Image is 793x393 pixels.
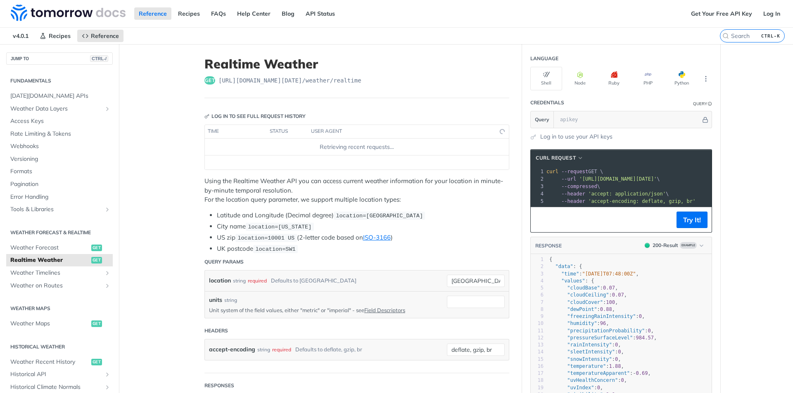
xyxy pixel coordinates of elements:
span: "rainIntensity" [567,342,612,348]
a: Versioning [6,153,113,165]
span: "cloudCover" [567,299,603,305]
span: 'accept: application/json' [588,191,666,197]
h2: Weather Forecast & realtime [6,229,113,236]
div: 8 [531,306,544,313]
li: US zip (2-letter code based on ) [217,233,509,242]
span: : , [549,320,609,326]
span: "data" [555,264,573,269]
button: Try It! [677,212,708,228]
span: "sleetIntensity" [567,349,615,355]
button: Show subpages for Historical API [104,371,111,378]
span: CTRL-/ [90,55,108,62]
span: Reference [91,32,119,40]
div: 2 [531,175,545,183]
span: Query [535,116,549,123]
a: Rate Limiting & Tokens [6,128,113,140]
li: UK postcode [217,244,509,254]
span: --header [561,198,585,204]
span: GET \ [546,169,603,174]
span: 100 [606,299,615,305]
span: "pressureSurfaceLevel" [567,335,633,341]
div: 4 [531,190,545,198]
div: Retrieving recent requests… [208,143,506,151]
div: 5 [531,285,544,292]
a: API Status [301,7,340,20]
div: Log in to see full request history [204,113,306,120]
button: Query [531,111,554,128]
span: 0.88 [600,306,612,312]
svg: More ellipsis [702,75,710,82]
span: 0 [648,328,651,334]
span: Rate Limiting & Tokens [10,130,111,138]
div: 17 [531,370,544,377]
button: Show subpages for Weather on Routes [104,282,111,289]
div: Language [530,55,558,62]
a: ISO-3166 [363,233,391,241]
a: Access Keys [6,115,113,127]
a: Pagination [6,178,113,191]
span: v4.0.1 [8,30,33,42]
button: Node [564,67,596,90]
span: : { [549,264,582,269]
div: required [248,275,267,287]
div: Query Params [204,258,244,266]
a: Blog [277,7,299,20]
a: Webhooks [6,140,113,153]
div: 12 [531,334,544,341]
span: Pagination [10,180,111,188]
span: Webhooks [10,142,111,151]
a: Log in to use your API keys [540,132,613,141]
div: 1 [531,168,545,175]
span: 0 [597,385,600,391]
a: Log In [759,7,785,20]
input: apikey [556,111,701,128]
th: status [267,125,308,138]
span: : , [549,385,603,391]
div: 9 [531,313,544,320]
span: --header [561,191,585,197]
span: 0 [615,356,618,362]
th: user agent [308,125,492,138]
div: 16 [531,363,544,370]
span: : , [549,377,627,383]
button: Ruby [598,67,630,90]
div: 6 [531,292,544,299]
label: location [209,275,231,287]
span: get [91,359,102,365]
span: Weather on Routes [10,282,102,290]
span: "dewPoint" [567,306,597,312]
div: 200 - Result [653,242,678,249]
span: 0.69 [636,370,648,376]
span: "values" [561,278,585,284]
span: https://api.tomorrow.io/v4/weather/realtime [218,76,361,85]
span: Example [680,242,697,249]
span: Recipes [49,32,71,40]
span: "time" [561,271,579,277]
div: string [257,344,270,355]
span: cURL Request [536,154,576,162]
p: Unit system of the field values, either "metric" or "imperial" - see [209,306,434,314]
button: PHP [632,67,664,90]
span: Versioning [10,155,111,163]
a: Realtime Weatherget [6,254,113,266]
span: : , [549,285,618,291]
div: 3 [531,271,544,278]
span: location=10001 US [237,235,294,241]
div: 14 [531,348,544,355]
span: 984.57 [636,335,654,341]
button: Show subpages for Weather Timelines [104,270,111,276]
a: Weather on RoutesShow subpages for Weather on Routes [6,280,113,292]
span: location=[GEOGRAPHIC_DATA] [336,213,423,219]
span: Weather Data Layers [10,105,102,113]
span: "cloudBase" [567,285,600,291]
kbd: CTRL-K [759,32,782,40]
button: RESPONSE [535,242,562,250]
button: Shell [530,67,562,90]
button: JUMP TOCTRL-/ [6,52,113,65]
div: Defaults to [GEOGRAPHIC_DATA] [271,275,356,287]
span: 200 [645,243,650,248]
div: Credentials [530,99,564,106]
h2: Historical Weather [6,343,113,351]
label: accept-encoding [209,344,255,355]
span: --url [561,176,576,182]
